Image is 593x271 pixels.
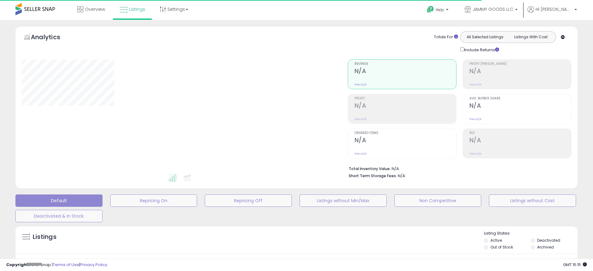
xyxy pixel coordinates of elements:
button: Deactivated & In Stock [15,210,103,222]
small: Prev: N/A [355,83,367,86]
div: Include Returns [456,46,507,53]
h5: Analytics [31,33,72,43]
h2: N/A [355,137,456,145]
button: Listings With Cost [508,33,554,41]
i: Get Help [427,6,434,13]
button: Listings without Cost [489,194,576,207]
span: ROI [469,131,571,135]
small: Prev: N/A [469,117,482,121]
a: Hi [PERSON_NAME] [528,6,577,20]
small: Prev: N/A [355,117,367,121]
h2: N/A [355,68,456,76]
button: Repricing Off [205,194,292,207]
span: Profit [355,97,456,100]
span: Overview [85,6,105,12]
small: Prev: N/A [469,83,482,86]
span: Revenue [355,62,456,66]
div: Totals For [434,34,458,40]
h2: N/A [355,102,456,110]
span: Avg. Buybox Share [469,97,571,100]
h2: N/A [469,137,571,145]
b: Short Term Storage Fees: [349,173,397,178]
h2: N/A [469,68,571,76]
div: seller snap | | [6,262,107,268]
span: Listings [129,6,145,12]
small: Prev: N/A [355,152,367,156]
span: Ordered Items [355,131,456,135]
a: Help [422,1,455,20]
button: Listings without Min/Max [300,194,387,207]
span: Profit [PERSON_NAME] [469,62,571,66]
button: All Selected Listings [462,33,508,41]
button: Repricing On [110,194,197,207]
button: Default [15,194,103,207]
span: Hi [PERSON_NAME] [536,6,573,12]
li: N/A [349,165,567,172]
button: Non Competitive [394,194,482,207]
span: Help [436,7,444,12]
b: Total Inventory Value: [349,166,391,171]
small: Prev: N/A [469,152,482,156]
span: JAMMY GOODS LLC [473,6,513,12]
strong: Copyright [6,262,29,268]
span: N/A [398,173,405,179]
h2: N/A [469,102,571,110]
